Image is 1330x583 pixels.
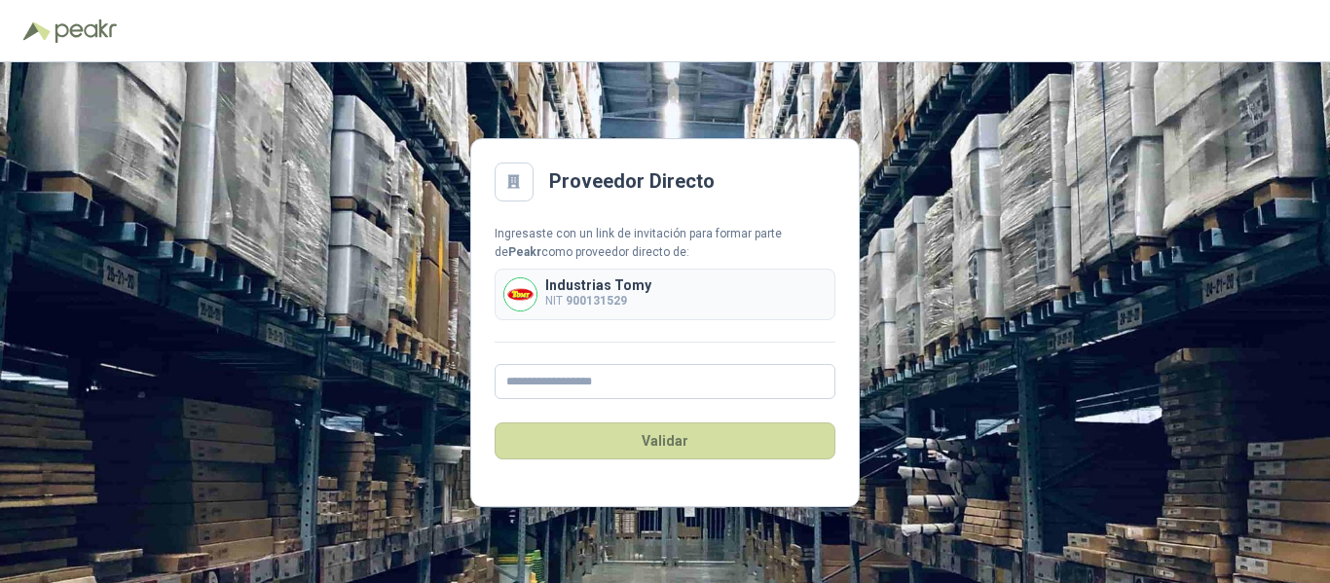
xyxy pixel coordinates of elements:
img: Company Logo [504,278,536,310]
p: Industrias Tomy [545,278,651,292]
div: Ingresaste con un link de invitación para formar parte de como proveedor directo de: [495,225,835,262]
b: 900131529 [566,294,627,308]
b: Peakr [508,245,541,259]
img: Peakr [55,19,117,43]
img: Logo [23,21,51,41]
p: NIT [545,292,651,310]
h2: Proveedor Directo [549,166,715,197]
button: Validar [495,422,835,459]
